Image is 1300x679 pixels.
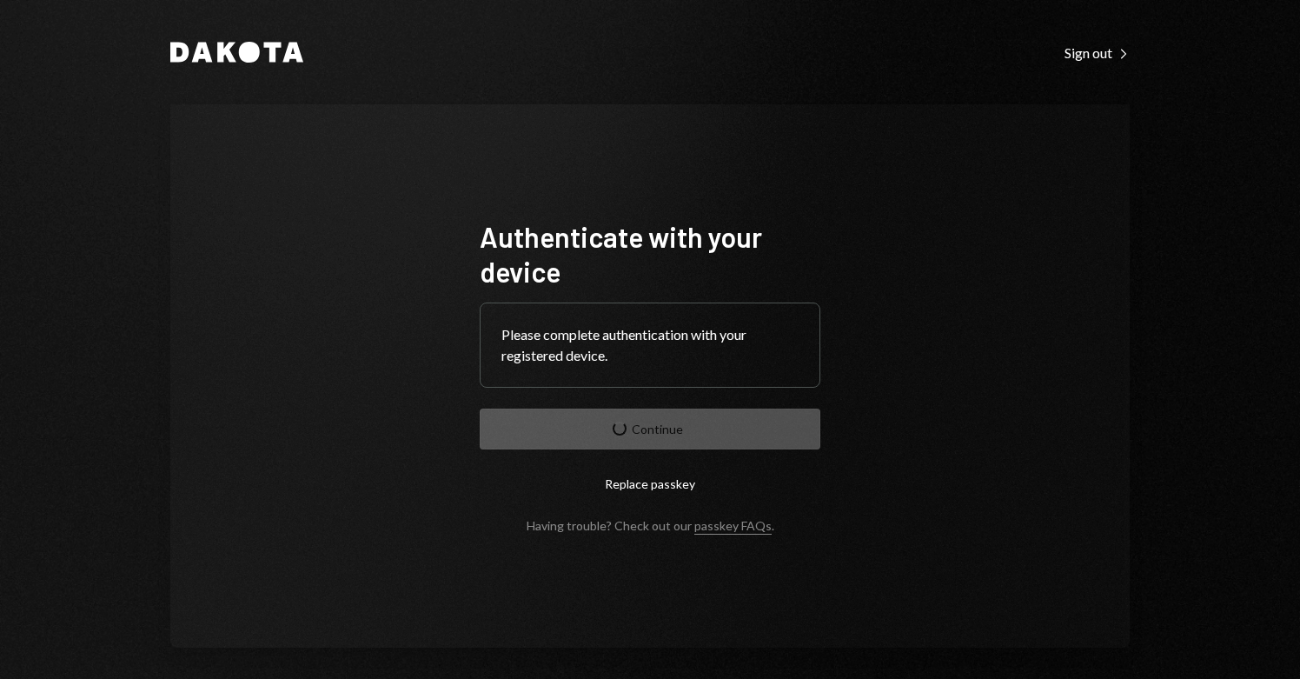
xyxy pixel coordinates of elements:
[694,518,772,535] a: passkey FAQs
[527,518,774,533] div: Having trouble? Check out our .
[1065,44,1130,62] div: Sign out
[480,463,820,504] button: Replace passkey
[480,219,820,289] h1: Authenticate with your device
[501,324,799,366] div: Please complete authentication with your registered device.
[1065,43,1130,62] a: Sign out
